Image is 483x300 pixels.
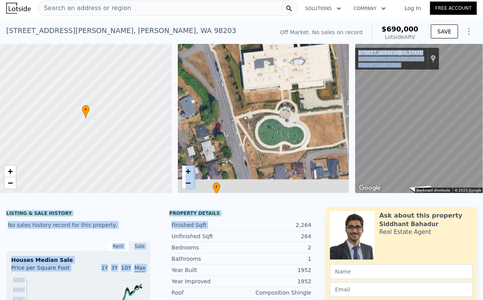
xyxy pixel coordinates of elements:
[430,2,477,15] a: Free Account
[185,178,190,188] span: −
[357,183,383,193] img: Google
[172,289,241,297] div: Roof
[13,287,25,293] tspan: $405
[417,188,450,193] button: Keyboard shortcuts
[129,241,151,251] div: Sale
[6,218,151,232] div: No sales history record for this property.
[358,63,400,68] a: View on Google Maps
[280,28,363,36] div: Off Market. No sales on record
[11,256,146,264] div: Houses Median Sale
[455,188,481,192] span: © 2025 Google
[379,220,438,228] div: Siddhant Bahadur
[4,166,16,177] a: Zoom in
[330,264,473,279] input: Name
[172,277,241,285] div: Year Improved
[241,289,311,297] div: Composition Shingle
[6,3,31,14] img: Lotside
[241,255,311,263] div: 1
[241,232,311,240] div: 264
[461,24,477,39] button: Show Options
[382,33,419,41] div: Lotside ARV
[101,265,108,271] span: 1Y
[213,183,221,190] span: •
[241,244,311,251] div: 2
[8,166,13,176] span: +
[172,266,241,274] div: Year Built
[172,255,241,263] div: Bathrooms
[382,25,419,33] span: $690,000
[330,282,473,297] input: Email
[182,177,194,189] a: Zoom out
[241,266,311,274] div: 1952
[185,166,190,176] span: +
[82,106,90,113] span: •
[172,244,241,251] div: Bedrooms
[169,210,314,216] div: Property details
[241,221,311,229] div: 2,264
[241,277,311,285] div: 1952
[82,105,90,119] div: •
[431,24,458,38] button: SAVE
[213,182,221,196] div: •
[134,265,146,272] span: Max
[8,178,13,188] span: −
[358,56,424,61] div: [GEOGRAPHIC_DATA], [US_STATE]
[299,2,347,16] button: Solutions
[172,221,241,229] div: Finished Sqft
[4,177,16,189] a: Zoom out
[182,166,194,177] a: Zoom in
[107,241,129,251] div: Rent
[431,54,436,63] a: Show location on map
[6,25,236,36] div: [STREET_ADDRESS][PERSON_NAME] , [PERSON_NAME] , WA 98203
[6,210,151,218] div: LISTING & SALE HISTORY
[13,277,25,283] tspan: $453
[357,183,383,193] a: Open this area in Google Maps (opens a new window)
[172,232,241,240] div: Unfinished Sqft
[395,4,430,12] a: Log In
[379,228,431,236] div: Real Estate Agent
[347,2,392,16] button: Company
[111,265,118,271] span: 3Y
[379,211,462,220] div: Ask about this property
[121,265,131,271] span: 10Y
[11,264,78,276] div: Price per Square Foot
[38,3,131,13] span: Search an address or region
[358,50,424,56] div: [STREET_ADDRESS][US_STATE]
